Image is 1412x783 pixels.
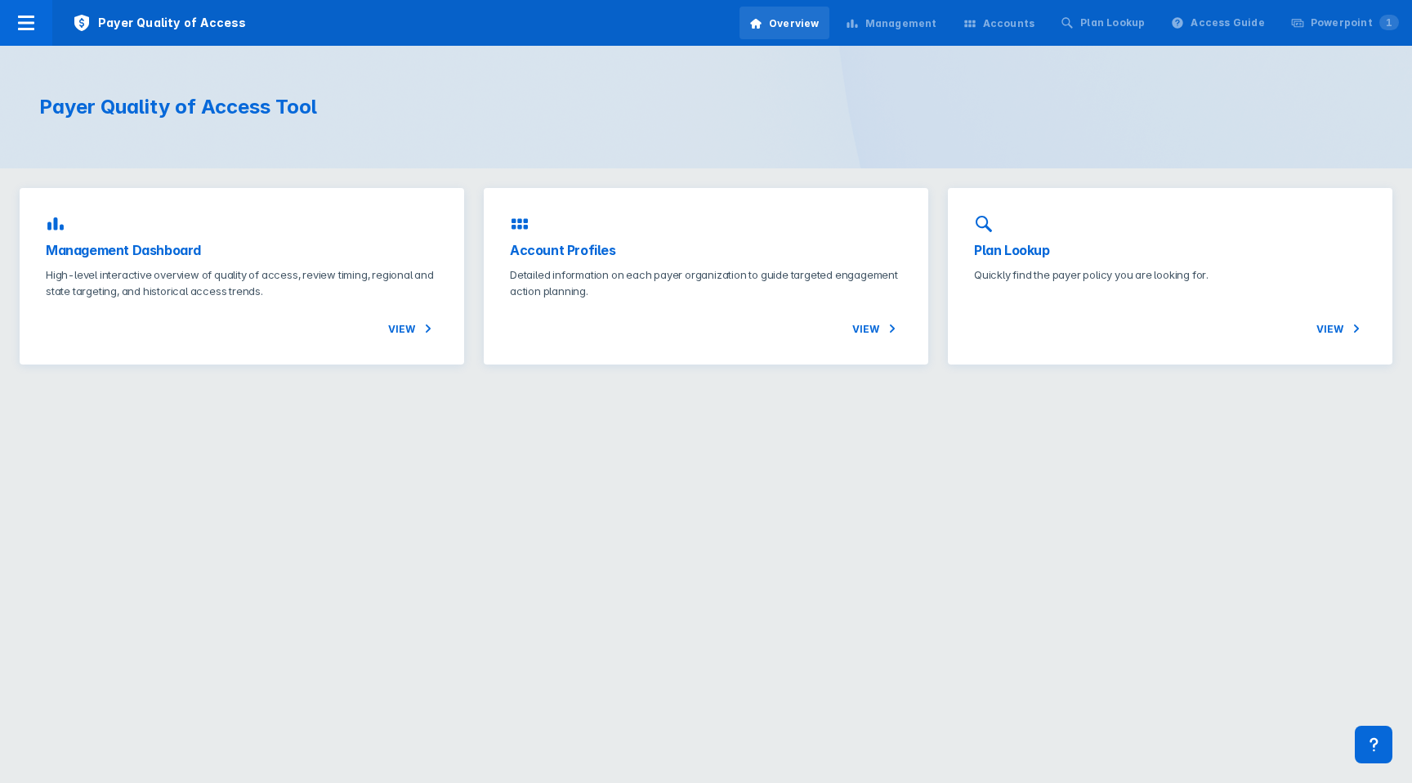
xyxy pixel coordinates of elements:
div: Contact Support [1355,726,1392,763]
a: Management [836,7,947,39]
h3: Account Profiles [510,240,902,260]
span: View [852,319,902,338]
span: 1 [1379,15,1399,30]
h1: Payer Quality of Access Tool [39,95,686,119]
span: View [1316,319,1366,338]
a: Overview [740,7,829,39]
div: Access Guide [1191,16,1264,30]
p: High-level interactive overview of quality of access, review timing, regional and state targeting... [46,266,438,299]
div: Overview [769,16,820,31]
div: Accounts [983,16,1035,31]
a: Account ProfilesDetailed information on each payer organization to guide targeted engagement acti... [484,188,928,365]
h3: Plan Lookup [974,240,1366,260]
a: Management DashboardHigh-level interactive overview of quality of access, review timing, regional... [20,188,464,365]
h3: Management Dashboard [46,240,438,260]
p: Quickly find the payer policy you are looking for. [974,266,1366,283]
div: Plan Lookup [1080,16,1145,30]
a: Accounts [954,7,1045,39]
div: Management [865,16,937,31]
div: Powerpoint [1311,16,1399,30]
span: View [388,319,438,338]
p: Detailed information on each payer organization to guide targeted engagement action planning. [510,266,902,299]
